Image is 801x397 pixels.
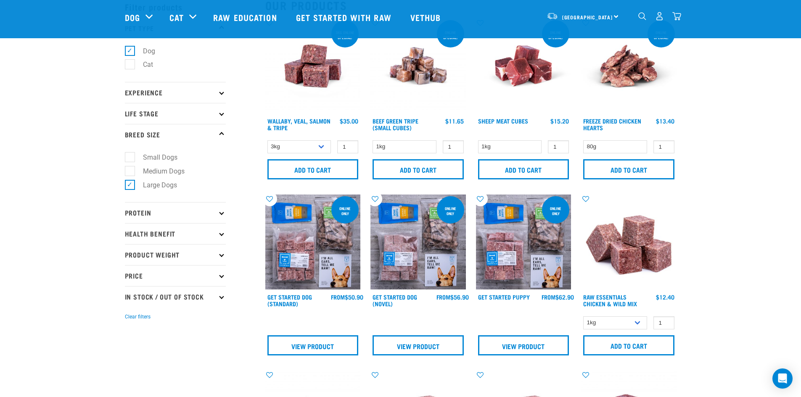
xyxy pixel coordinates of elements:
[373,295,417,305] a: Get Started Dog (Novel)
[125,223,226,244] p: Health Benefit
[476,18,571,114] img: Sheep Meat
[205,0,287,34] a: Raw Education
[130,46,159,56] label: Dog
[267,159,359,179] input: Add to cart
[656,118,674,124] div: $13.40
[672,12,681,21] img: home-icon@2x.png
[550,118,569,124] div: $15.20
[653,316,674,329] input: 1
[581,195,677,290] img: Pile Of Cubed Chicken Wild Meat Mix
[583,335,674,355] input: Add to cart
[583,119,641,129] a: Freeze Dried Chicken Hearts
[340,118,358,124] div: $35.00
[476,195,571,290] img: NPS Puppy Update
[542,294,574,300] div: $62.90
[125,313,151,321] button: Clear filters
[478,335,569,355] a: View Product
[436,295,450,298] span: FROM
[653,140,674,153] input: 1
[267,295,312,305] a: Get Started Dog (Standard)
[402,0,452,34] a: Vethub
[581,18,677,114] img: FD Chicken Hearts
[125,124,226,145] p: Breed Size
[547,12,558,20] img: van-moving.png
[331,202,359,220] div: online only
[443,140,464,153] input: 1
[478,159,569,179] input: Add to cart
[130,166,188,176] label: Medium Dogs
[337,140,358,153] input: 1
[288,0,402,34] a: Get started with Raw
[125,103,226,124] p: Life Stage
[562,16,613,18] span: [GEOGRAPHIC_DATA]
[655,12,664,21] img: user.png
[548,140,569,153] input: 1
[331,294,363,300] div: $50.90
[772,368,793,389] div: Open Intercom Messenger
[125,82,226,103] p: Experience
[638,12,646,20] img: home-icon-1@2x.png
[373,159,464,179] input: Add to cart
[125,11,140,24] a: Dog
[436,294,469,300] div: $56.90
[542,295,555,298] span: FROM
[125,286,226,307] p: In Stock / Out Of Stock
[373,119,418,129] a: Beef Green Tripe (Small Cubes)
[125,202,226,223] p: Protein
[370,18,466,114] img: Beef Tripe Bites 1634
[125,265,226,286] p: Price
[542,202,569,220] div: online only
[267,119,330,129] a: Wallaby, Veal, Salmon & Tripe
[130,152,181,163] label: Small Dogs
[267,335,359,355] a: View Product
[583,295,637,305] a: Raw Essentials Chicken & Wild Mix
[478,295,530,298] a: Get Started Puppy
[583,159,674,179] input: Add to cart
[656,294,674,300] div: $12.40
[437,202,464,220] div: online only
[265,18,361,114] img: Wallaby Veal Salmon Tripe 1642
[331,295,345,298] span: FROM
[130,180,180,190] label: Large Dogs
[265,195,361,290] img: NSP Dog Standard Update
[445,118,464,124] div: $11.65
[370,195,466,290] img: NSP Dog Novel Update
[373,335,464,355] a: View Product
[169,11,184,24] a: Cat
[478,119,528,122] a: Sheep Meat Cubes
[125,244,226,265] p: Product Weight
[130,59,156,70] label: Cat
